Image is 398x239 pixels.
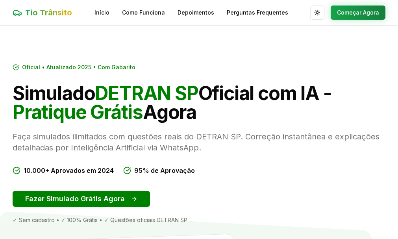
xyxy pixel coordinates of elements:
span: DETRAN SP [95,82,198,105]
a: Perguntas Frequentes [227,9,288,17]
a: Tio Trânsito [13,7,72,18]
a: Início [94,9,109,17]
div: ✓ Sem cadastro • ✓ 100% Grátis • ✓ Questões oficiais DETRAN SP [13,216,385,224]
span: Tio Trânsito [25,7,72,18]
p: Faça simulados ilimitados com questões reais do DETRAN SP. Correção instantânea e explicações det... [13,131,385,153]
button: Fazer Simulado Grátis Agora [13,191,150,207]
a: Como Funciona [122,9,165,17]
span: Oficial • Atualizado 2025 • Com Gabarito [22,63,135,71]
h1: Simulado Oficial com IA - Agora [13,84,385,122]
span: Pratique Grátis [13,100,143,124]
button: Começar Agora [331,6,385,20]
span: 95% de Aprovação [134,166,195,175]
a: Depoimentos [178,9,214,17]
span: 10.000+ Aprovados em 2024 [24,166,114,175]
